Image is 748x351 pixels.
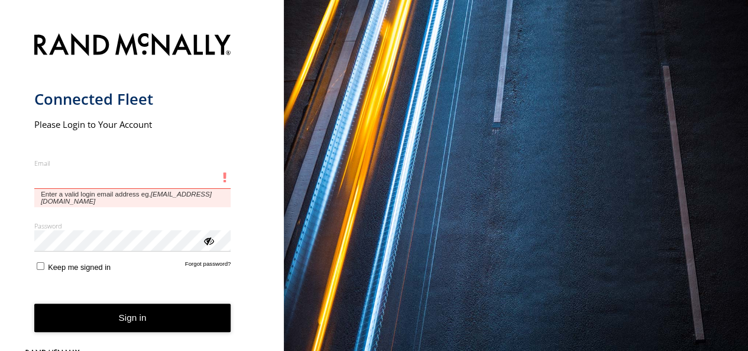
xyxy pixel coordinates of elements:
[48,263,111,272] span: Keep me signed in
[41,191,212,205] em: [EMAIL_ADDRESS][DOMAIN_NAME]
[34,304,231,333] button: Sign in
[34,31,231,61] img: Rand McNally
[185,260,231,272] a: Forgot password?
[34,118,231,130] h2: Please Login to Your Account
[202,234,214,246] div: ViewPassword
[34,189,231,207] span: Enter a valid login email address eg.
[34,89,231,109] h1: Connected Fleet
[34,159,231,168] label: Email
[34,221,231,230] label: Password
[37,262,44,270] input: Keep me signed in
